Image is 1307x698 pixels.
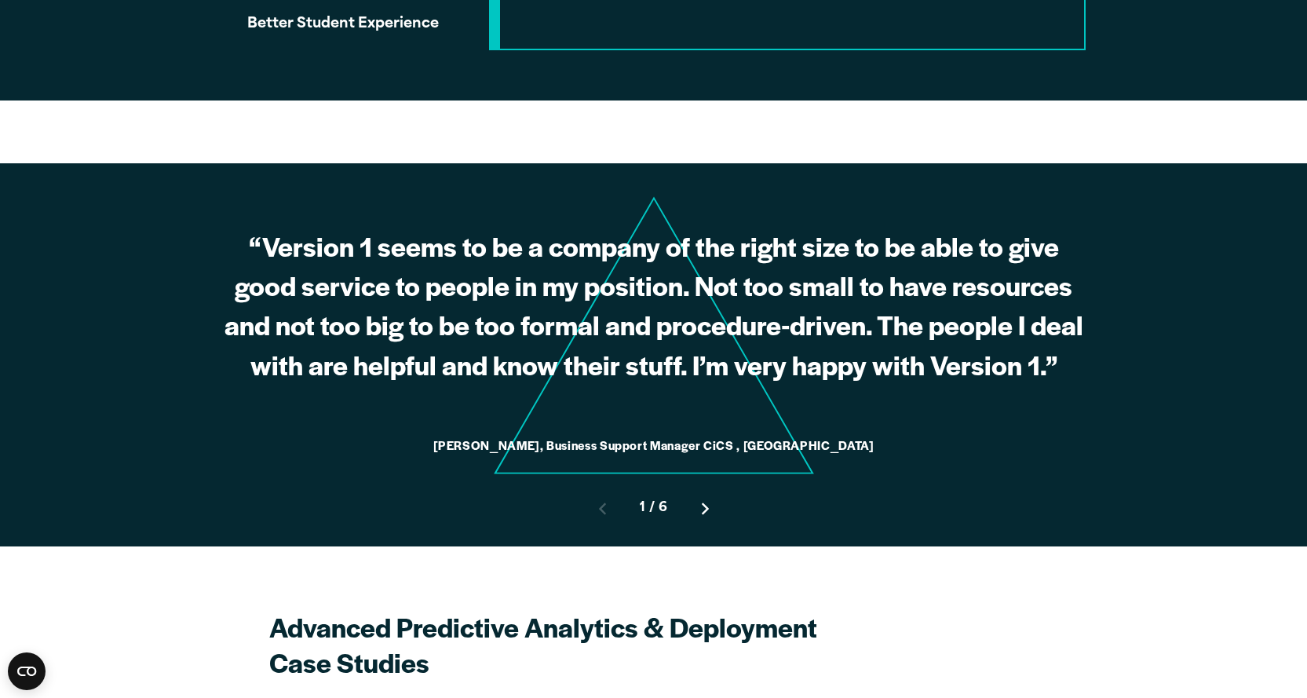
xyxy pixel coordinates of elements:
[659,497,667,520] span: 6
[702,502,709,515] svg: Right pointing chevron
[640,497,645,520] span: 1
[269,609,819,680] h2: Advanced Predictive Analytics & Deployment Case Studies
[649,497,655,520] span: /
[433,437,874,453] cite: [PERSON_NAME], Business Support Manager CiCS , [GEOGRAPHIC_DATA]
[222,226,1086,385] p: “Version 1 seems to be a company of the right size to be able to give good service to people in m...
[680,484,730,534] button: Move to next slide
[8,652,46,690] button: Open CMP widget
